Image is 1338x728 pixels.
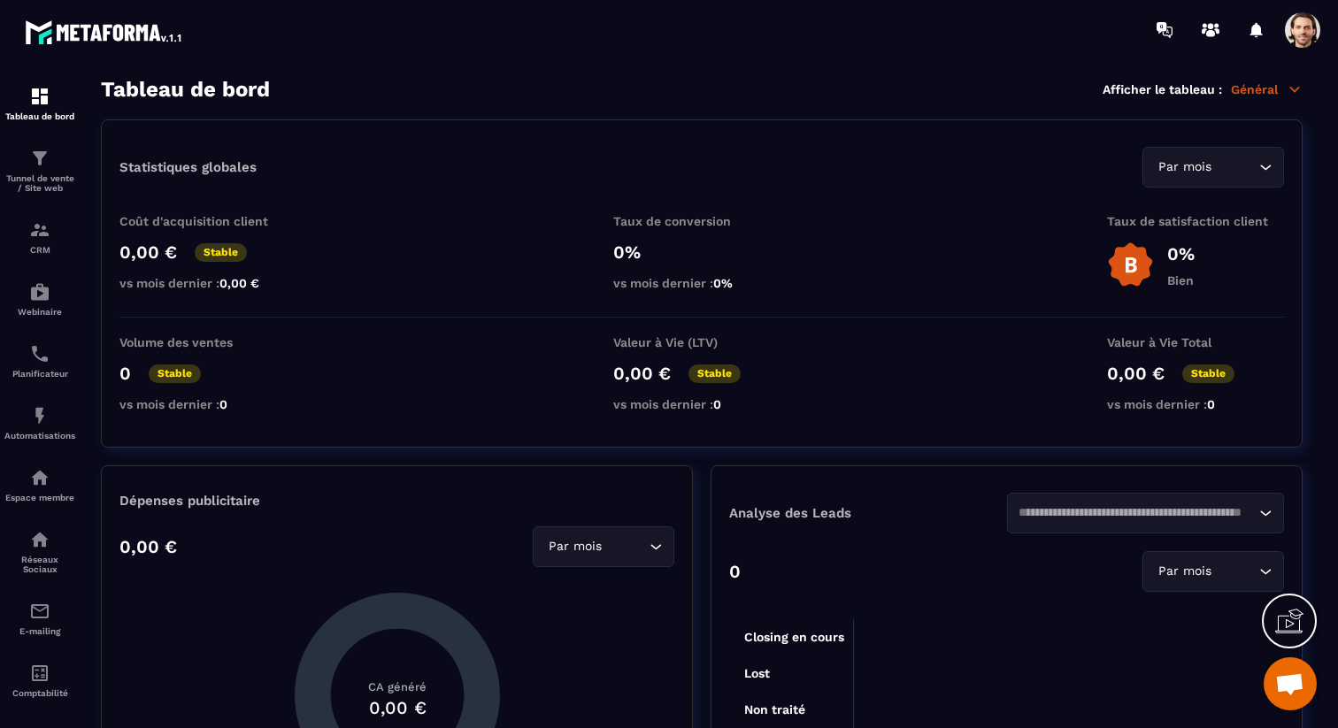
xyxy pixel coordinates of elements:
[4,454,75,516] a: automationsautomationsEspace membre
[119,536,177,557] p: 0,00 €
[4,111,75,121] p: Tableau de bord
[4,431,75,441] p: Automatisations
[4,626,75,636] p: E-mailing
[4,73,75,134] a: formationformationTableau de bord
[4,392,75,454] a: automationsautomationsAutomatisations
[119,159,257,175] p: Statistiques globales
[149,364,201,383] p: Stable
[119,493,674,509] p: Dépenses publicitaire
[1167,273,1195,287] p: Bien
[1107,363,1165,384] p: 0,00 €
[4,173,75,193] p: Tunnel de vente / Site web
[613,241,790,263] p: 0%
[119,397,296,411] p: vs mois dernier :
[4,268,75,330] a: automationsautomationsWebinaire
[1142,551,1284,592] div: Search for option
[1207,397,1215,411] span: 0
[1231,81,1303,97] p: Général
[713,276,733,290] span: 0%
[1107,397,1284,411] p: vs mois dernier :
[1215,157,1255,177] input: Search for option
[4,649,75,711] a: accountantaccountantComptabilité
[729,561,741,582] p: 0
[29,148,50,169] img: formation
[1154,157,1215,177] span: Par mois
[4,330,75,392] a: schedulerschedulerPlanificateur
[1215,562,1255,581] input: Search for option
[1107,214,1284,228] p: Taux de satisfaction client
[29,529,50,550] img: social-network
[29,219,50,241] img: formation
[729,505,1007,521] p: Analyse des Leads
[605,537,645,556] input: Search for option
[29,343,50,364] img: scheduler
[29,601,50,622] img: email
[4,493,75,502] p: Espace membre
[1142,147,1284,188] div: Search for option
[1107,241,1154,288] img: b-badge-o.b3b20ee6.svg
[1154,562,1215,581] span: Par mois
[613,276,790,290] p: vs mois dernier :
[613,397,790,411] p: vs mois dernier :
[1182,364,1234,383] p: Stable
[219,276,259,290] span: 0,00 €
[101,77,270,102] h3: Tableau de bord
[119,241,177,263] p: 0,00 €
[1019,503,1256,523] input: Search for option
[4,206,75,268] a: formationformationCRM
[613,363,671,384] p: 0,00 €
[1103,82,1222,96] p: Afficher le tableau :
[613,335,790,349] p: Valeur à Vie (LTV)
[4,516,75,587] a: social-networksocial-networkRéseaux Sociaux
[195,243,247,262] p: Stable
[4,245,75,255] p: CRM
[1107,335,1284,349] p: Valeur à Vie Total
[544,537,605,556] span: Par mois
[29,281,50,303] img: automations
[29,405,50,426] img: automations
[29,467,50,488] img: automations
[219,397,227,411] span: 0
[4,134,75,206] a: formationformationTunnel de vente / Site web
[688,364,741,383] p: Stable
[119,363,131,384] p: 0
[4,307,75,317] p: Webinaire
[119,276,296,290] p: vs mois dernier :
[1264,657,1317,710] a: Ouvrir le chat
[744,702,805,717] tspan: Non traité
[1167,243,1195,264] p: 0%
[713,397,721,411] span: 0
[4,688,75,698] p: Comptabilité
[613,214,790,228] p: Taux de conversion
[4,555,75,574] p: Réseaux Sociaux
[29,663,50,684] img: accountant
[119,335,296,349] p: Volume des ventes
[119,214,296,228] p: Coût d'acquisition client
[29,86,50,107] img: formation
[25,16,184,48] img: logo
[744,630,844,645] tspan: Closing en cours
[1007,493,1285,533] div: Search for option
[4,369,75,379] p: Planificateur
[533,526,674,567] div: Search for option
[4,587,75,649] a: emailemailE-mailing
[744,666,770,680] tspan: Lost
